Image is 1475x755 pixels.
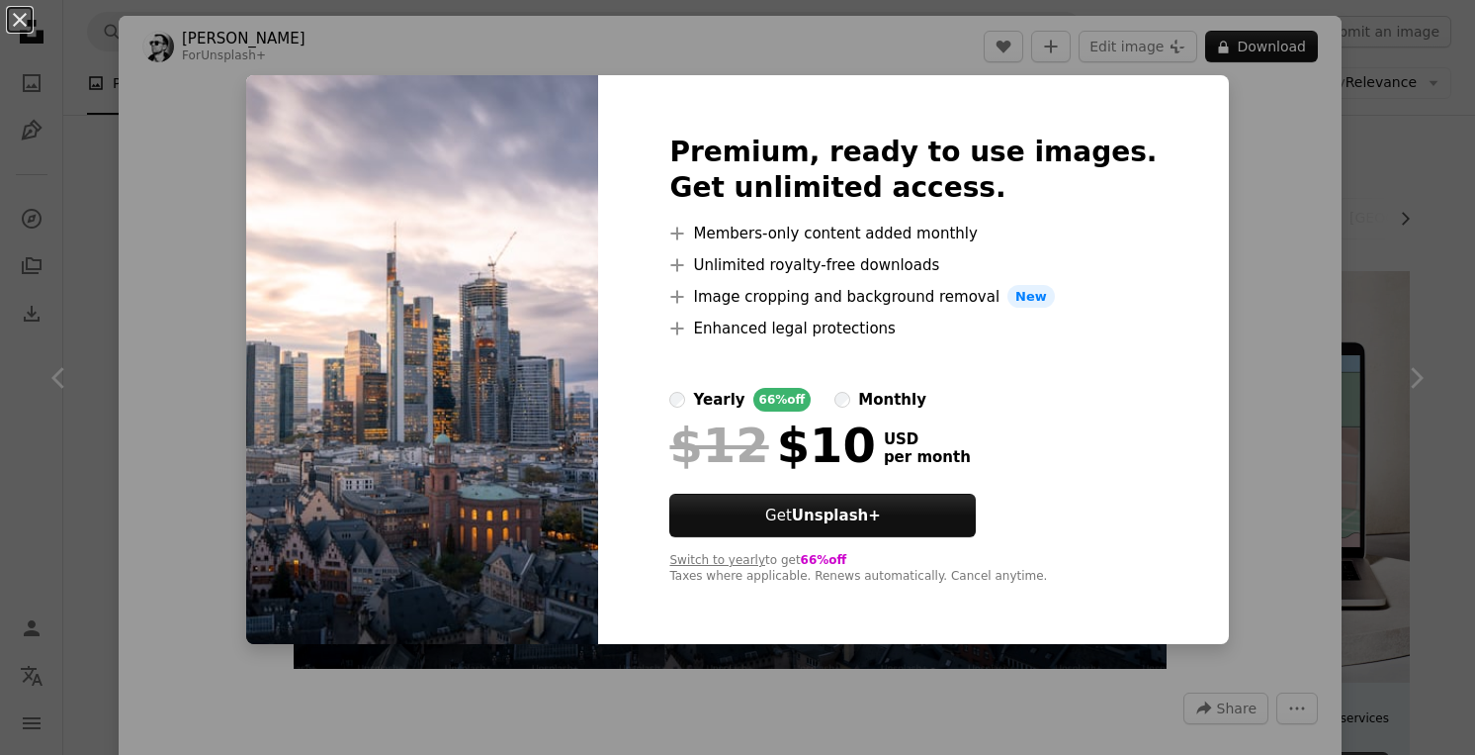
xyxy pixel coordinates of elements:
button: GetUnsplash+ [669,494,976,537]
span: USD [884,430,971,448]
div: $10 [669,420,875,471]
button: Language [12,652,51,692]
div: 66% off [753,388,812,412]
strong: Unsplash+ [792,507,881,524]
button: Switch to yearly [669,553,765,569]
div: to get Taxes where applicable. Renews automatically. Cancel anytime. [669,553,1157,585]
a: Collections [12,246,51,286]
button: Edit image [1208,78,1327,110]
h2: Premium, ready to use images. Get unlimited access. [669,135,1157,206]
a: Get Unsplash+ [1096,16,1224,47]
div: For [127,96,250,112]
button: Download [1335,78,1447,110]
div: monthly [858,388,926,412]
img: premium_photo-1719843507795-585f21debf7f [246,75,598,645]
button: Add to Collection [1161,78,1200,110]
a: Home — Unsplash [12,12,51,55]
input: yearly66%off [669,392,685,408]
img: Go to Tobias Reich's profile [87,78,119,110]
a: Unsplash+ [145,96,211,110]
a: Download History [12,294,51,333]
li: Image cropping and background removal [669,285,1157,309]
li: Unlimited royalty-free downloads [669,253,1157,277]
a: Explore [12,199,51,238]
button: Visual search [1032,13,1080,50]
span: 66% off [801,553,847,567]
input: monthly [834,392,850,408]
button: Zoom in on this image [337,135,1198,709]
button: Menu [12,700,51,739]
a: Log in [1224,16,1289,47]
form: Find visuals sitewide [87,12,1081,51]
li: Enhanced legal protections [669,317,1157,340]
a: Illustrations [12,111,51,150]
button: Like [1113,78,1153,110]
div: yearly [693,388,744,412]
button: Search Unsplash [88,13,122,50]
span: $12 [669,420,768,471]
a: Log in / Sign up [12,605,51,644]
a: Photos [12,63,51,103]
span: per month [884,448,971,466]
img: A view of a city with tall buildings [337,135,1198,709]
button: Submit an image [1305,16,1447,47]
span: New [1007,285,1055,309]
a: [PERSON_NAME] [127,76,250,96]
li: Members-only content added monthly [669,222,1157,245]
